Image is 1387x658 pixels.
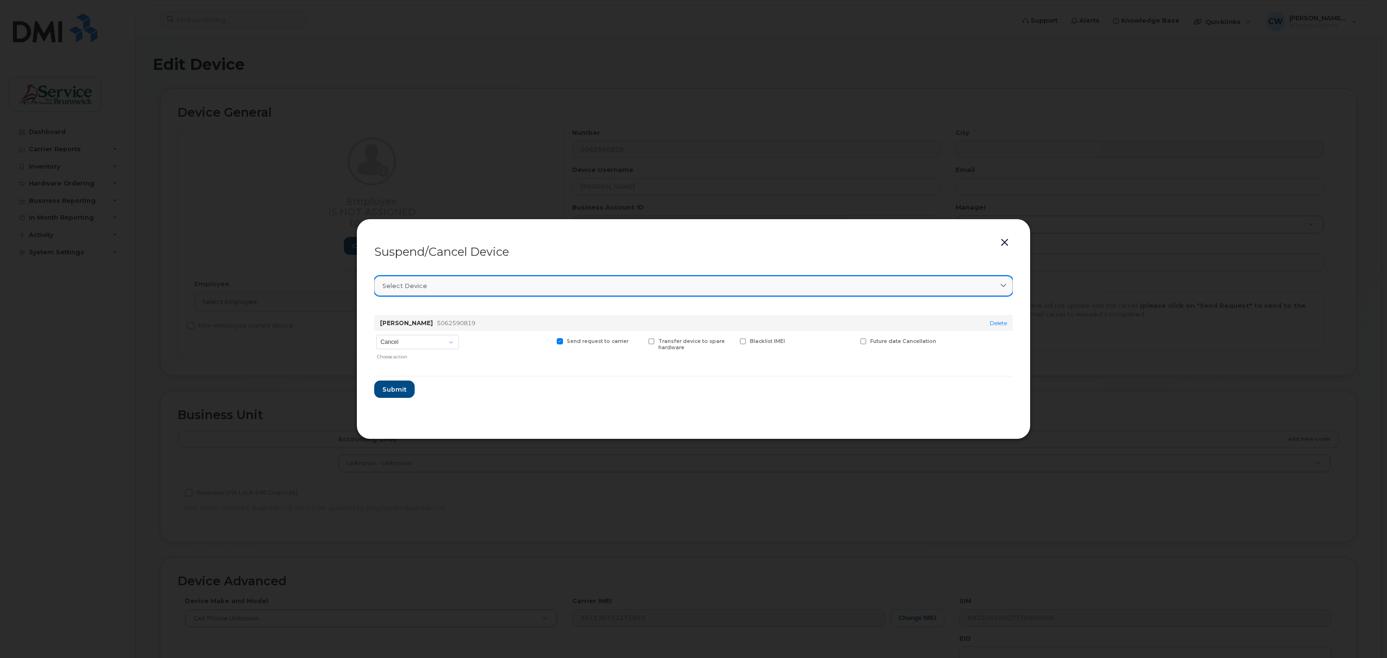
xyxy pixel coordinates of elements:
[374,276,1013,296] a: Select device
[382,385,406,394] span: Submit
[437,319,475,327] span: 5062590819
[567,338,628,344] span: Send request to carrier
[637,338,641,343] input: Transfer device to spare hardware
[849,338,853,343] input: Future date Cancellation
[545,338,550,343] input: Send request to carrier
[750,338,785,344] span: Blacklist IMEI
[382,281,427,290] span: Select device
[374,246,1013,258] div: Suspend/Cancel Device
[990,319,1007,327] a: Delete
[870,338,936,344] span: Future date Cancellation
[380,319,433,327] strong: [PERSON_NAME]
[728,338,733,343] input: Blacklist IMEI
[374,381,415,398] button: Submit
[377,350,459,360] div: Choose action
[658,338,725,351] span: Transfer device to spare hardware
